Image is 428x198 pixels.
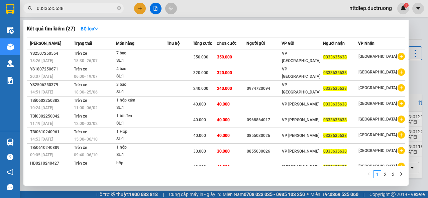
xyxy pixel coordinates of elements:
span: Trên xe [74,67,87,71]
span: 240.000 [217,86,232,91]
span: 11:00 - 06/02 [74,106,98,110]
span: 18:30 - 25/06 [74,90,98,94]
div: 0855030026 [247,148,281,155]
div: 1 túi đen [116,113,167,120]
div: 0974720094 [247,85,281,92]
span: 12:00 - 03/02 [74,121,98,126]
div: SL: 1 [116,73,167,80]
div: 7 bao [116,50,167,57]
span: [GEOGRAPHIC_DATA] [358,101,397,106]
span: 0333635638 [323,133,347,138]
span: VP [PERSON_NAME] [282,133,319,138]
span: 09:40 - 06/10 [74,153,98,157]
div: 1 Hộp [116,128,167,136]
span: Trên xe [74,114,87,119]
span: 0333635638 [323,55,347,59]
div: TBi0302250042 [30,113,72,120]
div: YS2507250554 [30,50,72,57]
div: SL: 1 [116,120,167,127]
span: close-circle [117,5,121,12]
li: 3 [389,170,397,178]
span: [GEOGRAPHIC_DATA] [282,165,320,169]
div: SL: 1 [116,57,167,64]
span: Món hàng [116,41,134,46]
span: VP [PERSON_NAME] [282,149,319,154]
span: down [94,26,99,31]
div: 3 bao [116,81,167,88]
span: 350.000 [193,55,208,59]
span: Trên xe [74,130,87,134]
span: [GEOGRAPHIC_DATA] [358,133,397,137]
div: SL: 1 [116,151,167,159]
span: 320.000 [193,70,208,75]
button: Bộ lọcdown [75,23,104,34]
span: Trạng thái [74,41,92,46]
div: 1 hộp [116,144,167,151]
span: 11:19 [DATE] [30,121,53,126]
div: SL: 1 [116,104,167,112]
span: plus-circle [398,100,405,107]
span: plus-circle [398,53,405,60]
span: Tổng cước [193,41,212,46]
span: 40.000 [217,133,230,138]
span: right [399,172,403,176]
span: close-circle [117,6,121,10]
span: plus-circle [398,163,405,170]
span: Người gửi [246,41,265,46]
span: Người nhận [323,41,345,46]
img: warehouse-icon [7,27,14,34]
span: [GEOGRAPHIC_DATA] [358,85,397,90]
div: 1 hộp xám [116,97,167,104]
span: VP Gửi [282,41,294,46]
span: VP [GEOGRAPHIC_DATA] [282,67,320,79]
div: SL: 1 [116,88,167,96]
button: left [365,170,373,178]
span: 06:00 - 19/07 [74,74,98,79]
span: plus-circle [398,84,405,91]
span: 40.000 [193,165,206,169]
span: 30.000 [193,149,206,154]
img: solution-icon [7,77,14,84]
span: VP [GEOGRAPHIC_DATA] [282,82,320,94]
span: [GEOGRAPHIC_DATA] [358,164,397,169]
h3: Kết quả tìm kiếm ( 27 ) [27,25,75,32]
span: Chưa cước [217,41,236,46]
span: 0333635638 [323,102,347,107]
div: TBi0610240889 [30,144,72,151]
span: 240.000 [193,86,208,91]
li: Next Page [397,170,405,178]
span: VP [GEOGRAPHIC_DATA] [282,51,320,63]
li: 1 [373,170,381,178]
span: 14:51 [DATE] [30,90,53,94]
div: TBi0602250382 [30,97,72,104]
span: 09:05 [DATE] [30,153,53,157]
span: 0333635638 [323,70,347,75]
span: VP Nhận [358,41,374,46]
div: YS1807250671 [30,66,72,73]
button: right [397,170,405,178]
span: VP [PERSON_NAME] [282,102,319,107]
a: 1 [373,171,381,178]
div: 4 bao [116,65,167,73]
img: warehouse-icon [7,43,14,50]
span: 40.000 [193,133,206,138]
span: 18:30 - 26/07 [74,58,98,63]
input: Tìm tên, số ĐT hoặc mã đơn [37,5,116,12]
span: 40.000 [193,102,206,107]
span: [GEOGRAPHIC_DATA] [358,148,397,153]
img: warehouse-icon [7,139,14,146]
span: 10:24 [DATE] [30,106,53,110]
span: 0333635638 [323,165,347,169]
span: VP [PERSON_NAME] [282,118,319,122]
span: 40.000 [193,118,206,122]
span: 14:53 [DATE] [30,137,53,142]
span: Trên xe [74,82,87,87]
span: message [7,184,13,190]
span: Trên xe [74,51,87,56]
a: 3 [390,171,397,178]
div: 0855030026 [247,132,281,139]
span: notification [7,169,13,175]
span: [GEOGRAPHIC_DATA] [358,117,397,122]
span: 320.000 [217,70,232,75]
strong: Bộ lọc [81,26,99,31]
